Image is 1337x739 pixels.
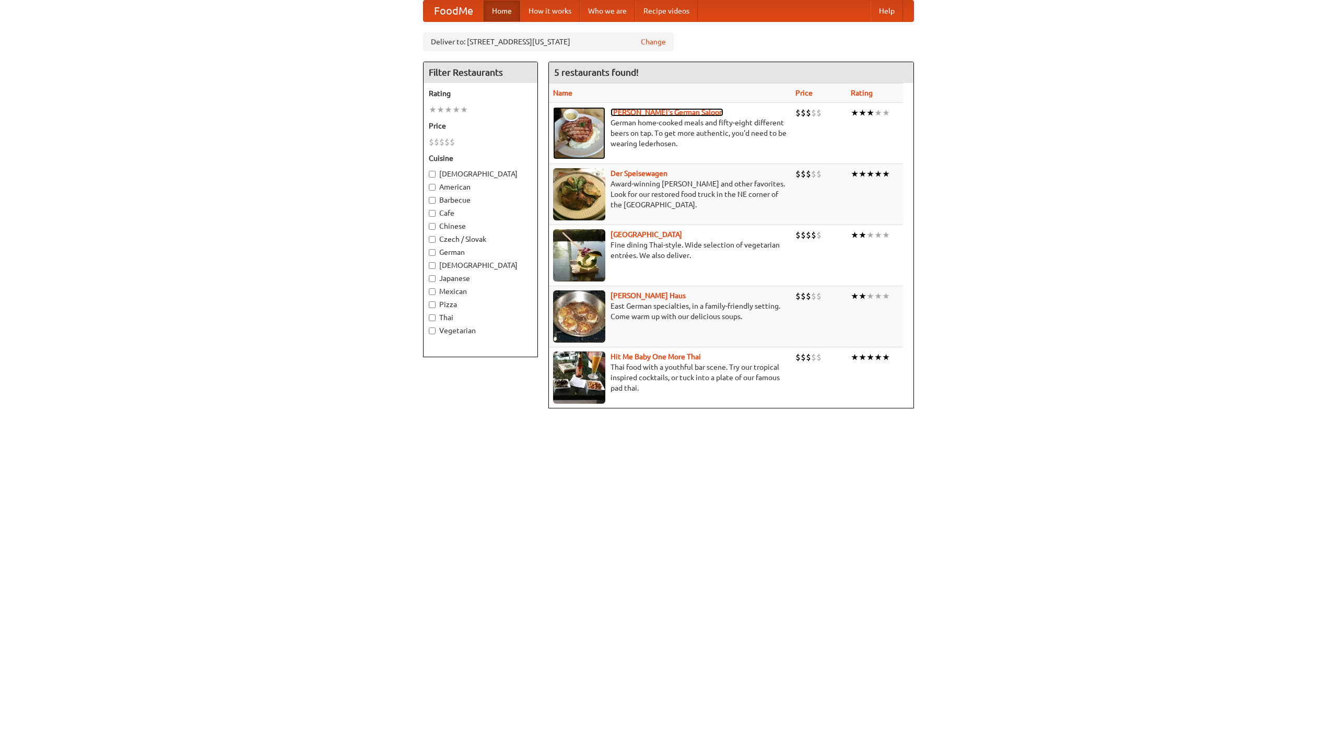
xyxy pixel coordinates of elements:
label: Thai [429,312,532,323]
input: Cafe [429,210,436,217]
label: American [429,182,532,192]
li: $ [806,351,811,363]
label: [DEMOGRAPHIC_DATA] [429,260,532,271]
h5: Rating [429,88,532,99]
li: ★ [859,229,866,241]
li: ★ [874,351,882,363]
li: ★ [866,168,874,180]
div: Deliver to: [STREET_ADDRESS][US_STATE] [423,32,674,51]
li: $ [816,107,822,119]
p: German home-cooked meals and fifty-eight different beers on tap. To get more authentic, you'd nee... [553,118,787,149]
li: $ [806,168,811,180]
li: ★ [429,104,437,115]
input: Mexican [429,288,436,295]
li: ★ [866,351,874,363]
li: $ [816,229,822,241]
li: ★ [866,290,874,302]
li: $ [801,290,806,302]
a: [PERSON_NAME]'s German Saloon [611,108,723,116]
li: ★ [851,229,859,241]
p: Fine dining Thai-style. Wide selection of vegetarian entrées. We also deliver. [553,240,787,261]
a: FoodMe [424,1,484,21]
li: $ [450,136,455,148]
a: Help [871,1,903,21]
a: Change [641,37,666,47]
label: Mexican [429,286,532,297]
p: Award-winning [PERSON_NAME] and other favorites. Look for our restored food truck in the NE corne... [553,179,787,210]
img: esthers.jpg [553,107,605,159]
li: $ [806,107,811,119]
label: Japanese [429,273,532,284]
a: Name [553,89,572,97]
li: $ [811,351,816,363]
input: Chinese [429,223,436,230]
h5: Cuisine [429,153,532,163]
label: Cafe [429,208,532,218]
li: ★ [874,290,882,302]
input: Barbecue [429,197,436,204]
label: [DEMOGRAPHIC_DATA] [429,169,532,179]
a: How it works [520,1,580,21]
b: Der Speisewagen [611,169,667,178]
input: Pizza [429,301,436,308]
li: $ [439,136,444,148]
li: $ [795,107,801,119]
li: $ [801,168,806,180]
img: babythai.jpg [553,351,605,404]
li: ★ [866,229,874,241]
input: American [429,184,436,191]
h5: Price [429,121,532,131]
li: $ [795,229,801,241]
li: ★ [882,107,890,119]
input: Thai [429,314,436,321]
li: $ [795,351,801,363]
input: Czech / Slovak [429,236,436,243]
li: $ [795,168,801,180]
a: Rating [851,89,873,97]
li: ★ [460,104,468,115]
label: German [429,247,532,257]
li: $ [811,168,816,180]
a: [PERSON_NAME] Haus [611,291,686,300]
p: East German specialties, in a family-friendly setting. Come warm up with our delicious soups. [553,301,787,322]
label: Chinese [429,221,532,231]
li: $ [811,107,816,119]
li: $ [429,136,434,148]
label: Pizza [429,299,532,310]
li: ★ [444,104,452,115]
li: ★ [874,229,882,241]
img: satay.jpg [553,229,605,281]
li: ★ [882,290,890,302]
a: [GEOGRAPHIC_DATA] [611,230,682,239]
li: $ [806,290,811,302]
li: $ [816,351,822,363]
h4: Filter Restaurants [424,62,537,83]
li: $ [434,136,439,148]
p: Thai food with a youthful bar scene. Try our tropical inspired cocktails, or tuck into a plate of... [553,362,787,393]
li: $ [444,136,450,148]
li: ★ [851,107,859,119]
li: ★ [859,351,866,363]
label: Vegetarian [429,325,532,336]
input: [DEMOGRAPHIC_DATA] [429,171,436,178]
li: $ [806,229,811,241]
li: ★ [437,104,444,115]
li: ★ [851,290,859,302]
li: ★ [452,104,460,115]
li: $ [801,107,806,119]
a: Hit Me Baby One More Thai [611,353,701,361]
li: $ [811,229,816,241]
label: Barbecue [429,195,532,205]
li: $ [816,168,822,180]
input: German [429,249,436,256]
ng-pluralize: 5 restaurants found! [554,67,639,77]
li: ★ [851,351,859,363]
li: ★ [859,290,866,302]
a: Home [484,1,520,21]
img: speisewagen.jpg [553,168,605,220]
a: Who we are [580,1,635,21]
